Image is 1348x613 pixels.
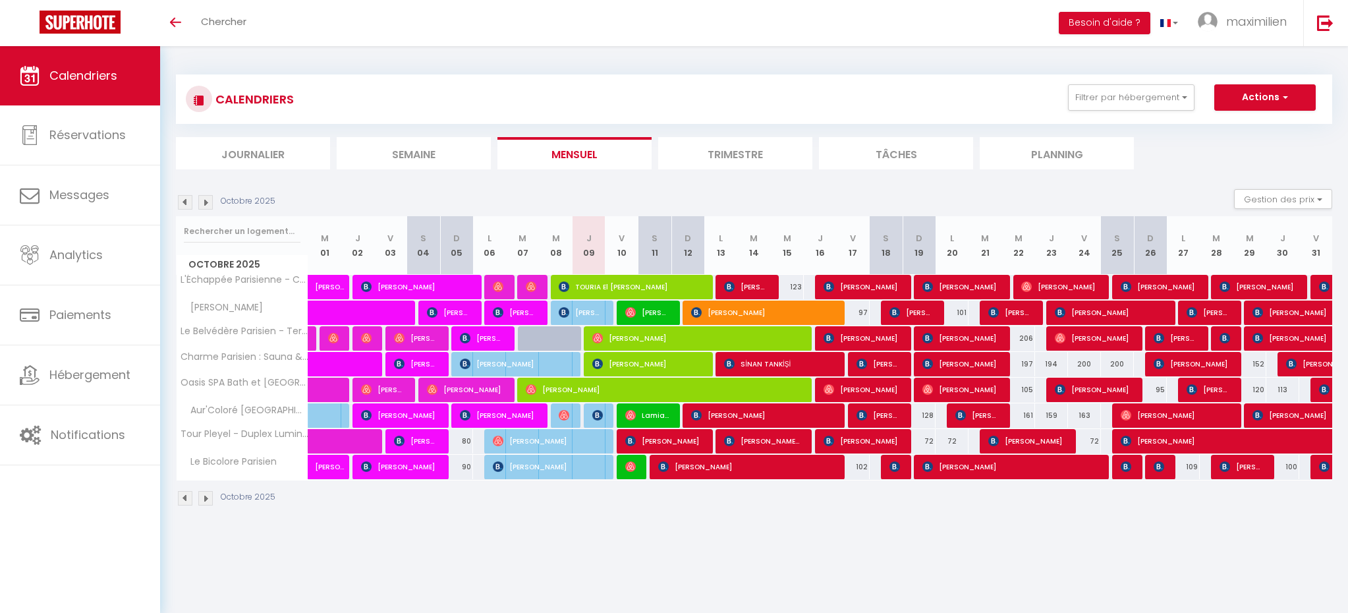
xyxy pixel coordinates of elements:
[539,216,572,275] th: 08
[506,216,539,275] th: 07
[341,216,374,275] th: 02
[837,455,870,479] div: 102
[936,216,969,275] th: 20
[355,232,360,245] abbr: J
[1181,232,1185,245] abbr: L
[724,274,768,299] span: [PERSON_NAME]
[407,216,440,275] th: 04
[1001,352,1034,376] div: 197
[857,351,901,376] span: [PERSON_NAME]
[903,429,936,453] div: 72
[819,137,973,169] li: Tâches
[1049,232,1054,245] abbr: J
[824,377,901,402] span: [PERSON_NAME]
[922,351,999,376] span: [PERSON_NAME]
[1266,378,1299,402] div: 113
[427,300,471,325] span: [PERSON_NAME] [PERSON_NAME]
[936,429,969,453] div: 72
[460,351,570,376] span: [PERSON_NAME]
[308,455,341,480] a: [PERSON_NAME]
[1167,455,1200,479] div: 109
[526,377,800,402] span: [PERSON_NAME]
[179,301,266,315] span: [PERSON_NAME]
[922,454,1098,479] span: [PERSON_NAME]
[221,195,275,208] p: Octobre 2025
[950,232,954,245] abbr: L
[592,351,702,376] span: [PERSON_NAME]
[1154,454,1165,479] span: Fabienne Et [PERSON_NAME] Zouad
[916,232,922,245] abbr: D
[685,232,691,245] abbr: D
[922,274,999,299] span: [PERSON_NAME]
[980,137,1134,169] li: Planning
[440,216,473,275] th: 05
[837,216,870,275] th: 17
[440,429,473,453] div: 80
[936,301,969,325] div: 101
[988,300,1032,325] span: [PERSON_NAME]
[691,300,834,325] span: [PERSON_NAME]
[460,403,537,428] span: [PERSON_NAME]
[824,428,901,453] span: [PERSON_NAME]
[1252,326,1343,351] span: [PERSON_NAME]
[1226,13,1287,30] span: maximilien
[1134,216,1167,275] th: 26
[1035,352,1068,376] div: 194
[1121,454,1132,479] span: Fabienne Et [PERSON_NAME] Zouad
[1001,326,1034,351] div: 206
[394,351,438,376] span: [PERSON_NAME]
[51,426,125,443] span: Notifications
[1035,216,1068,275] th: 23
[1280,232,1285,245] abbr: J
[315,448,345,473] span: [PERSON_NAME]
[1154,326,1198,351] span: [PERSON_NAME]
[179,378,310,388] span: Oasis SPA Bath et [GEOGRAPHIC_DATA]
[453,232,460,245] abbr: D
[1068,403,1101,428] div: 163
[1266,455,1299,479] div: 100
[1317,15,1334,31] img: logout
[427,377,504,402] span: [PERSON_NAME]
[394,428,438,453] span: [PERSON_NAME]
[1055,300,1165,325] span: [PERSON_NAME]
[922,377,999,402] span: [PERSON_NAME]
[1246,232,1254,245] abbr: M
[40,11,121,34] img: Super Booking
[658,137,812,169] li: Trimestre
[592,326,801,351] span: [PERSON_NAME]
[374,216,407,275] th: 03
[1021,274,1098,299] span: [PERSON_NAME]
[308,326,315,351] a: [PERSON_NAME]
[176,137,330,169] li: Journalier
[49,366,130,383] span: Hébergement
[177,255,308,274] span: Octobre 2025
[1233,378,1266,402] div: 120
[179,275,310,285] span: L'Échappée Parisienne - Canal [GEOGRAPHIC_DATA]
[638,216,671,275] th: 11
[969,216,1001,275] th: 21
[1214,84,1316,111] button: Actions
[658,454,834,479] span: [PERSON_NAME]
[1234,189,1332,209] button: Gestion des prix
[625,454,636,479] span: [PERSON_NAME]
[179,326,310,336] span: Le Belvédère Parisien - Terrasse, Billard
[625,403,669,428] span: Lamia Kebabi
[1059,12,1150,34] button: Besoin d'aide ?
[460,326,504,351] span: [PERSON_NAME] [PERSON_NAME]
[1220,274,1297,299] span: [PERSON_NAME]
[824,274,901,299] span: [PERSON_NAME]
[179,352,310,362] span: Charme Parisien : Sauna & Jardin
[818,232,823,245] abbr: J
[361,326,372,351] span: [PERSON_NAME]
[573,216,605,275] th: 09
[420,232,426,245] abbr: S
[221,491,275,504] p: Octobre 2025
[704,216,737,275] th: 13
[184,219,300,243] input: Rechercher un logement...
[671,216,704,275] th: 12
[824,326,901,351] span: [PERSON_NAME]
[837,301,870,325] div: 97
[337,137,491,169] li: Semaine
[605,216,638,275] th: 10
[1121,403,1231,428] span: [PERSON_NAME]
